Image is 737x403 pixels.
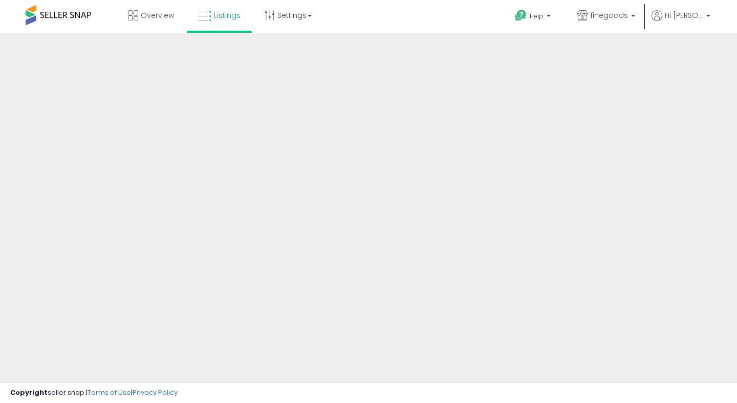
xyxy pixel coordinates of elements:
strong: Copyright [10,388,48,397]
span: Listings [214,10,241,20]
span: Help [530,12,544,20]
a: Privacy Policy [133,388,178,397]
a: Terms of Use [88,388,131,397]
a: Help [507,2,561,33]
a: Hi [PERSON_NAME] [652,10,710,33]
i: Get Help [514,9,527,22]
span: Overview [141,10,174,20]
span: Hi [PERSON_NAME] [665,10,703,20]
span: finegoods [591,10,628,20]
div: seller snap | | [10,388,178,398]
